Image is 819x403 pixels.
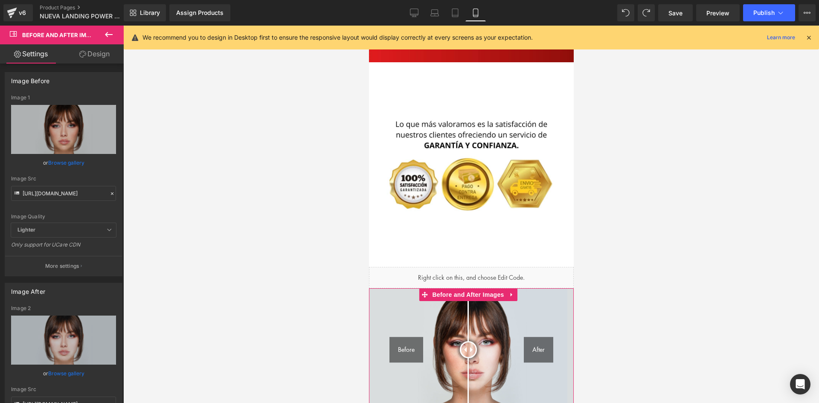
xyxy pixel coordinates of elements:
[64,44,125,64] a: Design
[11,386,116,392] div: Image Src
[48,366,84,381] a: Browse gallery
[743,4,795,21] button: Publish
[11,241,116,254] div: Only support for UCare CDN
[445,4,465,21] a: Tablet
[140,9,160,17] span: Library
[48,155,84,170] a: Browse gallery
[638,4,655,21] button: Redo
[11,72,49,84] div: Image Before
[22,32,102,38] span: Before and After Images
[617,4,634,21] button: Undo
[404,4,424,21] a: Desktop
[142,33,533,42] p: We recommend you to design in Desktop first to ensure the responsive layout would display correct...
[11,186,116,201] input: Link
[11,369,116,378] div: or
[424,4,445,21] a: Laptop
[11,95,116,101] div: Image 1
[11,176,116,182] div: Image Src
[465,4,486,21] a: Mobile
[137,263,148,275] a: Expand / Collapse
[40,13,122,20] span: NUEVA LANDING POWER BANK SOLAR
[40,4,138,11] a: Product Pages
[790,374,810,394] div: Open Intercom Messenger
[155,311,184,337] div: After
[17,226,35,233] b: Lighter
[45,262,79,270] p: More settings
[799,4,816,21] button: More
[124,4,166,21] a: New Library
[696,4,740,21] a: Preview
[3,4,33,21] a: v6
[176,9,224,16] div: Assign Products
[11,305,116,311] div: Image 2
[753,9,775,16] span: Publish
[668,9,682,17] span: Save
[61,263,137,275] span: Before and After Images
[764,32,799,43] a: Learn more
[5,256,122,276] button: More settings
[17,7,28,18] div: v6
[11,214,116,220] div: Image Quality
[20,311,54,337] div: Before
[11,158,116,167] div: or
[11,283,45,295] div: Image After
[706,9,729,17] span: Preview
